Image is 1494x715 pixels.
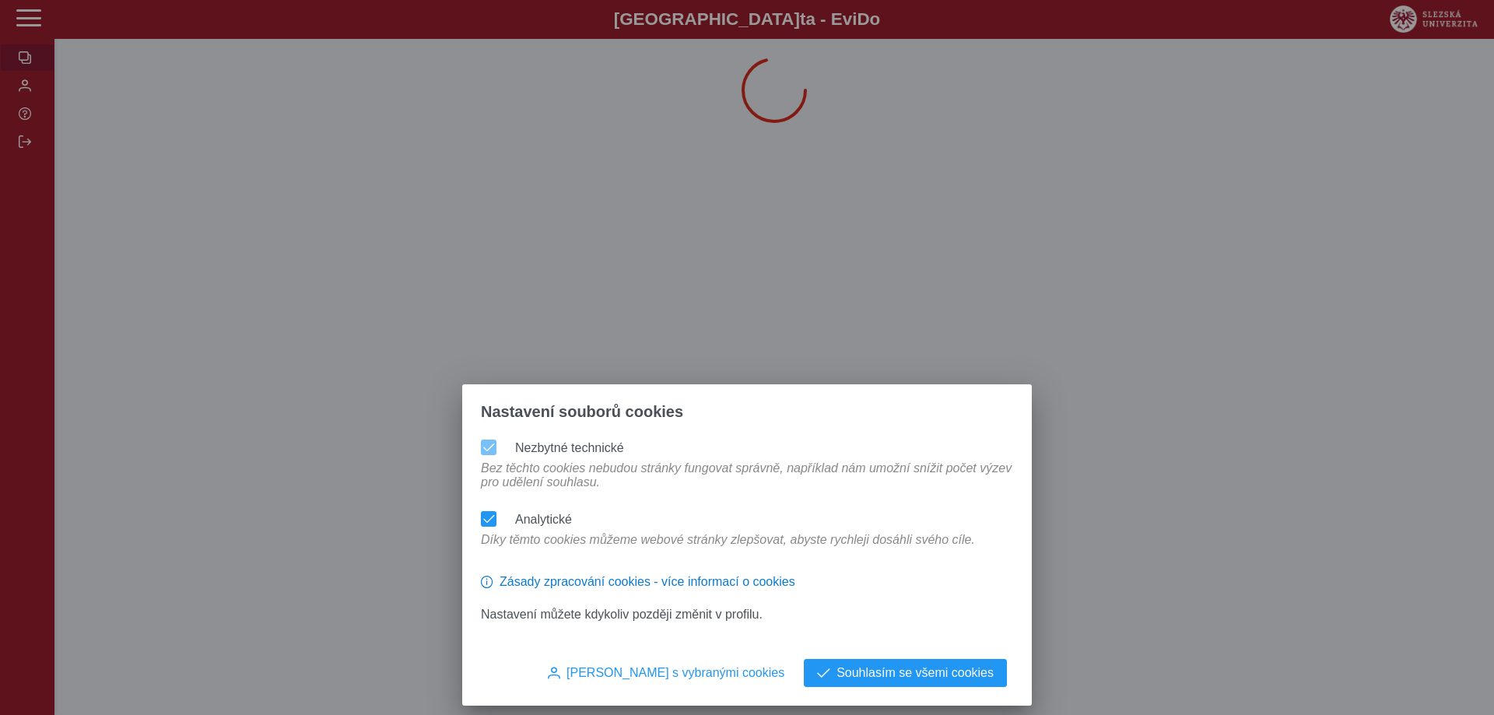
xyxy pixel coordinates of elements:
[481,581,795,594] a: Zásady zpracování cookies - více informací o cookies
[475,461,1019,505] div: Bez těchto cookies nebudou stránky fungovat správně, například nám umožní snížit počet výzev pro ...
[481,569,795,595] button: Zásady zpracování cookies - více informací o cookies
[535,659,798,687] button: [PERSON_NAME] s vybranými cookies
[804,659,1007,687] button: Souhlasím se všemi cookies
[481,403,683,421] span: Nastavení souborů cookies
[515,441,624,454] label: Nezbytné technické
[481,608,1013,622] p: Nastavení můžete kdykoliv později změnit v profilu.
[836,666,994,680] span: Souhlasím se všemi cookies
[475,533,981,563] div: Díky těmto cookies můžeme webové stránky zlepšovat, abyste rychleji dosáhli svého cíle.
[566,666,784,680] span: [PERSON_NAME] s vybranými cookies
[515,513,572,526] label: Analytické
[500,575,795,589] span: Zásady zpracování cookies - více informací o cookies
